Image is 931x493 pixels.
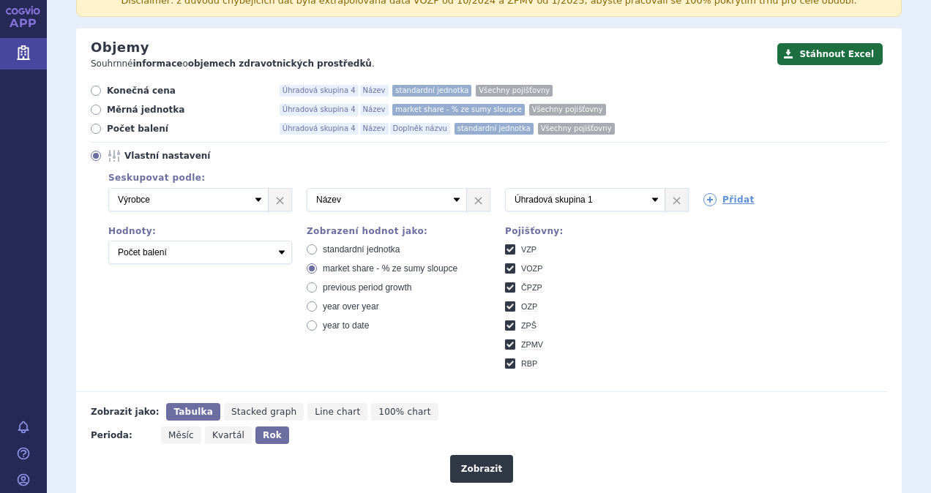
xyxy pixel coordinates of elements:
[269,189,291,211] a: ×
[476,85,553,97] span: Všechny pojišťovny
[360,104,389,116] span: Název
[323,263,457,274] span: market share - % ze sumy sloupce
[538,123,615,135] span: Všechny pojišťovny
[521,359,537,369] abbr: RBP
[91,39,149,56] h2: Objemy
[360,85,389,97] span: Název
[323,301,379,312] span: year over year
[777,43,883,65] button: Stáhnout Excel
[107,85,268,97] span: Konečná cena
[390,123,450,135] span: Doplněk názvu
[280,123,359,135] span: Úhradová skupina 4
[212,430,244,440] span: Kvartál
[91,58,770,70] p: Souhrnné o .
[521,302,537,312] abbr: OZP
[529,104,606,116] span: Všechny pojišťovny
[94,188,887,211] div: 3
[703,193,755,206] a: Přidat
[521,340,543,350] abbr: ZPMV
[467,189,490,211] a: ×
[521,321,536,331] abbr: ZPŠ
[107,123,268,135] span: Počet balení
[455,123,534,135] span: standardní jednotka
[188,59,372,69] strong: objemech zdravotnických prostředků
[521,283,542,293] abbr: ČPZP
[280,85,359,97] span: Úhradová skupina 4
[315,407,360,417] span: Line chart
[124,150,285,162] span: Vlastní nastavení
[108,226,292,236] div: Hodnoty:
[91,426,154,444] div: Perioda:
[323,320,369,331] span: year to date
[521,245,536,255] abbr: VZP
[323,244,400,255] span: standardní jednotka
[173,407,212,417] span: Tabulka
[450,455,513,483] button: Zobrazit
[107,104,268,116] span: Měrná jednotka
[307,226,490,236] div: Zobrazení hodnot jako:
[360,123,389,135] span: Název
[280,104,359,116] span: Úhradová skupina 4
[91,403,159,421] div: Zobrazit jako:
[392,85,471,97] span: standardní jednotka
[392,104,524,116] span: market share - % ze sumy sloupce
[133,59,183,69] strong: informace
[665,189,688,211] a: ×
[378,407,430,417] span: 100% chart
[323,282,411,293] span: previous period growth
[94,173,887,183] div: Seskupovat podle:
[521,264,542,274] abbr: VOZP
[168,430,194,440] span: Měsíc
[263,430,282,440] span: Rok
[231,407,296,417] span: Stacked graph
[505,226,689,236] div: Pojišťovny:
